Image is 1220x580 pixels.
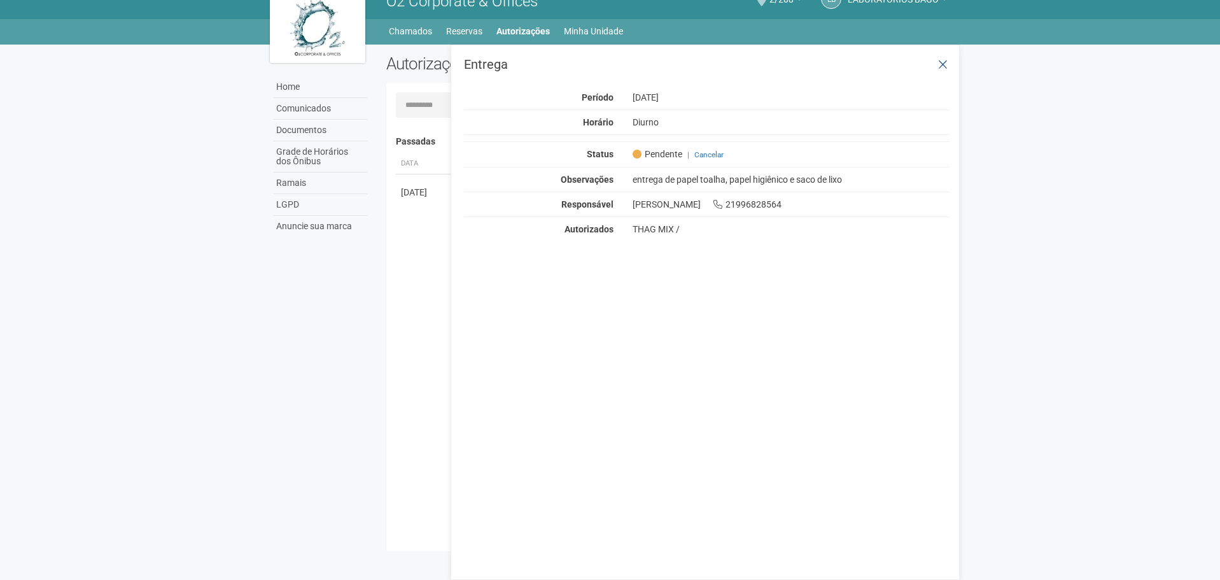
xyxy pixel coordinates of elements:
[446,22,482,40] a: Reservas
[633,223,950,235] div: THAG MIX /
[273,194,367,216] a: LGPD
[273,173,367,194] a: Ramais
[623,92,960,103] div: [DATE]
[561,199,614,209] strong: Responsável
[623,199,960,210] div: [PERSON_NAME] 21996828564
[389,22,432,40] a: Chamados
[396,153,453,174] th: Data
[401,186,448,199] div: [DATE]
[564,224,614,234] strong: Autorizados
[694,150,724,159] a: Cancelar
[564,22,623,40] a: Minha Unidade
[396,137,941,146] h4: Passadas
[273,76,367,98] a: Home
[623,117,960,128] div: Diurno
[273,141,367,173] a: Grade de Horários dos Ônibus
[633,148,682,160] span: Pendente
[687,150,689,159] span: |
[582,92,614,103] strong: Período
[583,117,614,127] strong: Horário
[623,174,960,185] div: entrega de papel toalha, papel higiênico e saco de lixo
[587,149,614,159] strong: Status
[561,174,614,185] strong: Observações
[273,120,367,141] a: Documentos
[273,98,367,120] a: Comunicados
[464,58,950,71] h3: Entrega
[273,216,367,237] a: Anuncie sua marca
[496,22,550,40] a: Autorizações
[386,54,659,73] h2: Autorizações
